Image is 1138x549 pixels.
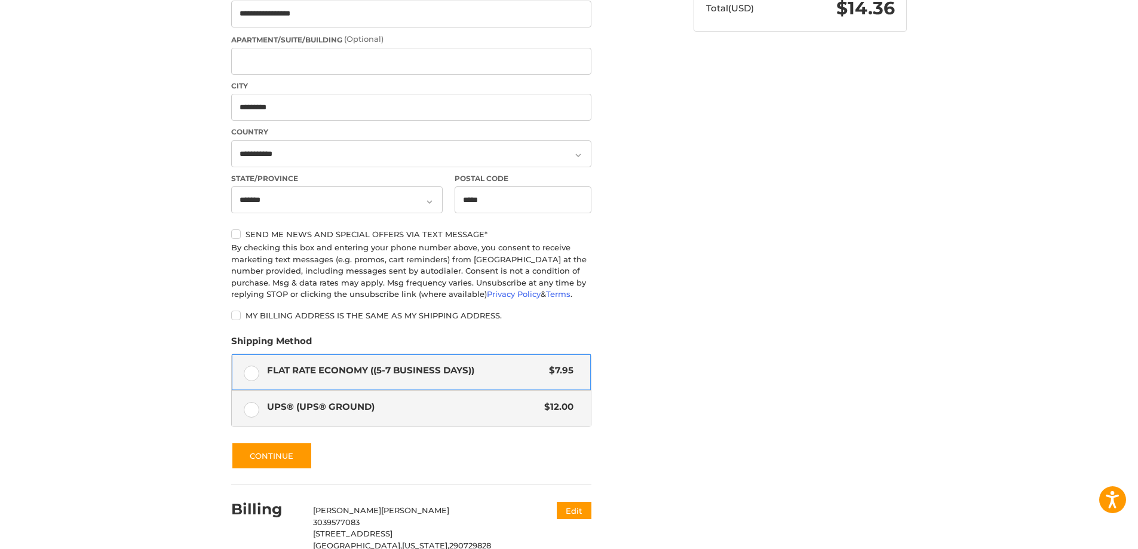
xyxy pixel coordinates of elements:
[231,81,591,91] label: City
[231,442,312,470] button: Continue
[231,242,591,300] div: By checking this box and entering your phone number above, you consent to receive marketing text ...
[231,311,591,320] label: My billing address is the same as my shipping address.
[313,505,381,515] span: [PERSON_NAME]
[231,500,301,519] h2: Billing
[231,335,312,354] legend: Shipping Method
[267,400,539,414] span: UPS® (UPS® Ground)
[313,529,392,538] span: [STREET_ADDRESS]
[344,34,384,44] small: (Optional)
[487,289,541,299] a: Privacy Policy
[231,229,591,239] label: Send me news and special offers via text message*
[267,364,544,378] span: Flat Rate Economy ((5-7 Business Days))
[538,400,573,414] span: $12.00
[455,173,592,184] label: Postal Code
[546,289,570,299] a: Terms
[231,127,591,137] label: Country
[706,2,754,14] span: Total (USD)
[381,505,449,515] span: [PERSON_NAME]
[557,502,591,519] button: Edit
[313,517,360,527] span: 3039577083
[231,173,443,184] label: State/Province
[231,33,591,45] label: Apartment/Suite/Building
[543,364,573,378] span: $7.95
